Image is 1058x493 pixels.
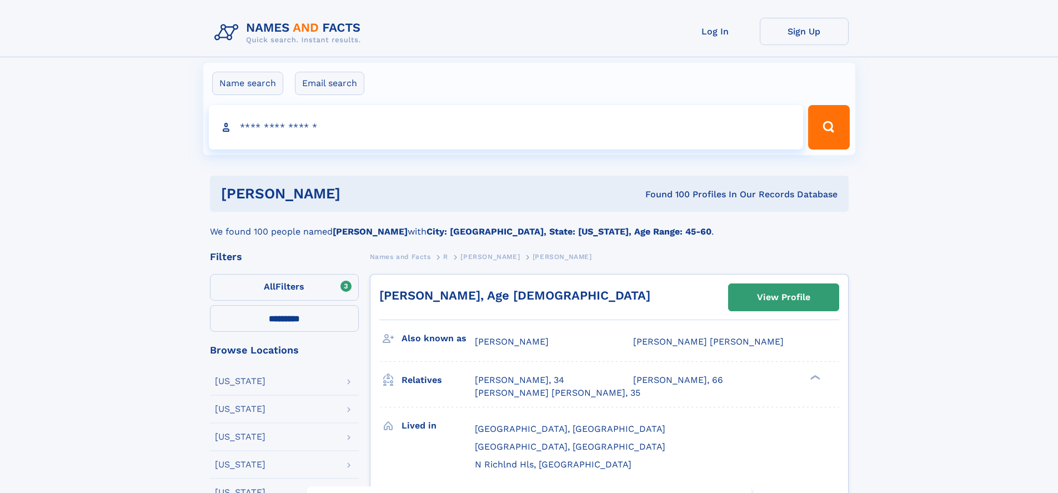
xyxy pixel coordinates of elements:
button: Search Button [808,105,849,150]
label: Filters [210,274,359,301]
h1: [PERSON_NAME] [221,187,493,201]
span: R [443,253,448,261]
span: All [264,281,275,292]
label: Email search [295,72,364,95]
a: Names and Facts [370,250,431,263]
input: search input [209,105,804,150]
span: [PERSON_NAME] [460,253,520,261]
a: [PERSON_NAME] [460,250,520,263]
span: N Richlnd Hls, [GEOGRAPHIC_DATA] [475,459,631,470]
a: [PERSON_NAME] [PERSON_NAME], 35 [475,387,640,399]
span: [GEOGRAPHIC_DATA], [GEOGRAPHIC_DATA] [475,424,665,434]
div: View Profile [757,285,810,310]
a: Sign Up [760,18,849,45]
div: Browse Locations [210,345,359,355]
div: [US_STATE] [215,405,265,414]
div: Found 100 Profiles In Our Records Database [493,188,838,201]
div: [US_STATE] [215,460,265,469]
a: Log In [671,18,760,45]
span: [PERSON_NAME] [475,336,549,347]
b: [PERSON_NAME] [333,226,408,237]
span: [PERSON_NAME] [PERSON_NAME] [633,336,784,347]
a: [PERSON_NAME], 34 [475,374,564,386]
div: We found 100 people named with . [210,212,849,238]
h3: Lived in [402,416,475,435]
a: R [443,250,448,263]
h3: Also known as [402,329,475,348]
div: Filters [210,252,359,262]
a: [PERSON_NAME], 66 [633,374,723,386]
a: View Profile [729,284,839,311]
span: [GEOGRAPHIC_DATA], [GEOGRAPHIC_DATA] [475,441,665,452]
span: [PERSON_NAME] [533,253,592,261]
label: Name search [212,72,283,95]
div: ❯ [808,374,821,381]
div: [US_STATE] [215,432,265,441]
img: Logo Names and Facts [210,18,370,48]
a: [PERSON_NAME], Age [DEMOGRAPHIC_DATA] [379,288,650,302]
h3: Relatives [402,371,475,390]
div: [US_STATE] [215,377,265,386]
b: City: [GEOGRAPHIC_DATA], State: [US_STATE], Age Range: 45-60 [427,226,711,237]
